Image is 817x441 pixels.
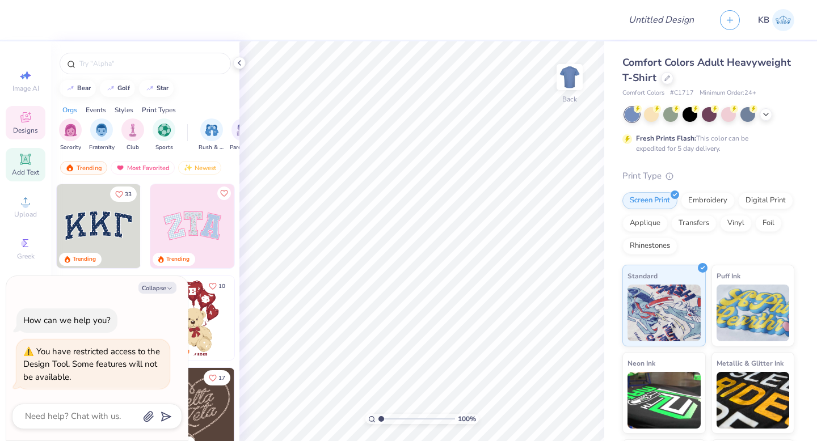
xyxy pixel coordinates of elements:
[230,118,256,152] div: filter for Parent's Weekend
[12,168,39,177] span: Add Text
[153,118,175,152] div: filter for Sports
[89,118,115,152] div: filter for Fraternity
[681,192,735,209] div: Embroidery
[23,315,111,326] div: How can we help you?
[628,285,701,341] img: Standard
[77,85,91,91] div: bear
[116,164,125,172] img: most_fav.gif
[199,143,225,152] span: Rush & Bid
[622,238,677,255] div: Rhinestones
[73,255,96,264] div: Trending
[117,85,130,91] div: golf
[636,134,696,143] strong: Fresh Prints Flash:
[57,184,141,268] img: 3b9aba4f-e317-4aa7-a679-c95a879539bd
[13,126,38,135] span: Designs
[738,192,793,209] div: Digital Print
[111,161,175,175] div: Most Favorited
[121,118,144,152] div: filter for Club
[157,85,169,91] div: star
[142,105,176,115] div: Print Types
[622,192,677,209] div: Screen Print
[234,276,318,360] img: e74243e0-e378-47aa-a400-bc6bcb25063a
[60,80,96,97] button: bear
[199,118,225,152] div: filter for Rush & Bid
[145,85,154,92] img: trend_line.gif
[60,143,81,152] span: Sorority
[758,14,769,27] span: KB
[628,372,701,429] img: Neon Ink
[622,56,791,84] span: Comfort Colors Adult Heavyweight T-Shirt
[720,215,752,232] div: Vinyl
[89,118,115,152] button: filter button
[230,143,256,152] span: Parent's Weekend
[95,124,108,137] img: Fraternity Image
[562,94,577,104] div: Back
[17,252,35,261] span: Greek
[218,375,225,381] span: 17
[183,164,192,172] img: Newest.gif
[62,105,77,115] div: Orgs
[110,186,137,202] button: Like
[100,80,135,97] button: golf
[127,143,139,152] span: Club
[670,88,694,98] span: # C1717
[628,270,658,282] span: Standard
[758,9,794,31] a: KB
[66,85,75,92] img: trend_line.gif
[204,370,230,385] button: Like
[14,210,37,219] span: Upload
[78,58,224,69] input: Try "Alpha"
[178,161,221,175] div: Newest
[230,118,256,152] button: filter button
[166,255,189,264] div: Trending
[204,278,230,294] button: Like
[772,9,794,31] img: Khushi Bukhredia
[717,372,790,429] img: Metallic & Glitter Ink
[121,118,144,152] button: filter button
[218,283,225,289] span: 10
[237,124,250,137] img: Parent's Weekend Image
[106,85,115,92] img: trend_line.gif
[150,276,234,360] img: 587403a7-0594-4a7f-b2bd-0ca67a3ff8dd
[158,124,171,137] img: Sports Image
[622,169,794,183] div: Print Type
[155,143,173,152] span: Sports
[234,184,318,268] img: 5ee11766-d822-42f5-ad4e-763472bf8dcf
[755,215,782,232] div: Foil
[127,124,139,137] img: Club Image
[717,357,784,369] span: Metallic & Glitter Ink
[558,66,581,88] img: Back
[717,270,740,282] span: Puff Ink
[217,186,231,200] button: Like
[150,184,234,268] img: 9980f5e8-e6a1-4b4a-8839-2b0e9349023c
[65,164,74,172] img: trending.gif
[153,118,175,152] button: filter button
[125,192,132,197] span: 33
[458,414,476,424] span: 100 %
[622,88,664,98] span: Comfort Colors
[60,161,107,175] div: Trending
[717,285,790,341] img: Puff Ink
[12,84,39,93] span: Image AI
[636,133,776,154] div: This color can be expedited for 5 day delivery.
[86,105,106,115] div: Events
[23,346,160,383] div: You have restricted access to the Design Tool. Some features will not be available.
[64,124,77,137] img: Sorority Image
[671,215,717,232] div: Transfers
[59,118,82,152] div: filter for Sorority
[138,282,176,294] button: Collapse
[205,124,218,137] img: Rush & Bid Image
[620,9,703,31] input: Untitled Design
[700,88,756,98] span: Minimum Order: 24 +
[115,105,133,115] div: Styles
[628,357,655,369] span: Neon Ink
[199,118,225,152] button: filter button
[89,143,115,152] span: Fraternity
[622,215,668,232] div: Applique
[139,80,174,97] button: star
[140,184,224,268] img: edfb13fc-0e43-44eb-bea2-bf7fc0dd67f9
[59,118,82,152] button: filter button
